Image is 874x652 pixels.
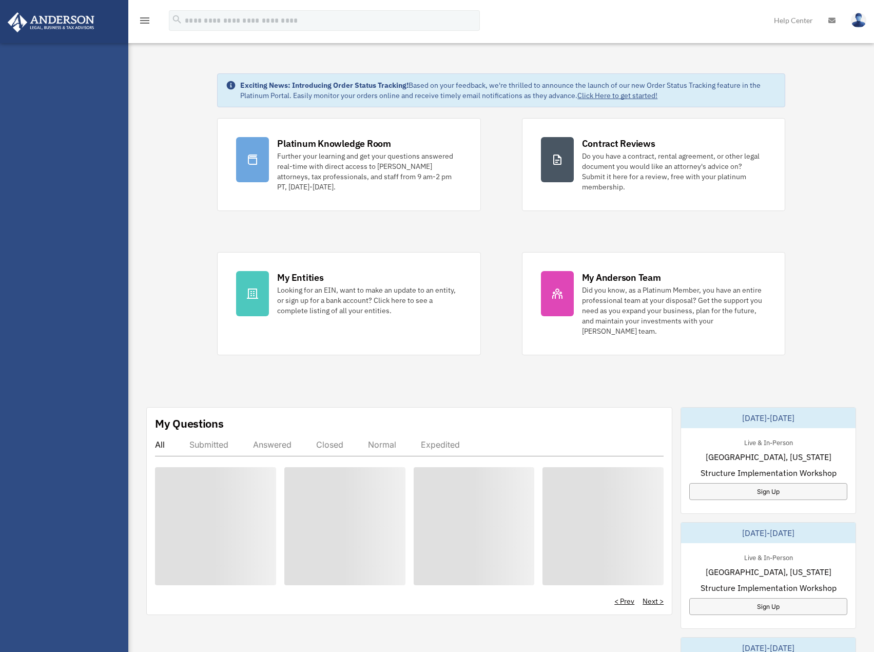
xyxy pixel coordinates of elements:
[681,408,856,428] div: [DATE]-[DATE]
[155,416,224,431] div: My Questions
[689,598,847,615] a: Sign Up
[240,80,776,101] div: Based on your feedback, we're thrilled to announce the launch of our new Order Status Tracking fe...
[277,285,461,316] div: Looking for an EIN, want to make an update to an entity, or sign up for a bank account? Click her...
[139,18,151,27] a: menu
[240,81,409,90] strong: Exciting News: Introducing Order Status Tracking!
[217,118,480,211] a: Platinum Knowledge Room Further your learning and get your questions answered real-time with dire...
[171,14,183,25] i: search
[736,436,801,447] div: Live & In-Person
[217,252,480,355] a: My Entities Looking for an EIN, want to make an update to an entity, or sign up for a bank accoun...
[736,551,801,562] div: Live & In-Person
[582,285,766,336] div: Did you know, as a Platinum Member, you have an entire professional team at your disposal? Get th...
[851,13,866,28] img: User Pic
[689,483,847,500] a: Sign Up
[368,439,396,450] div: Normal
[706,451,831,463] span: [GEOGRAPHIC_DATA], [US_STATE]
[277,137,391,150] div: Platinum Knowledge Room
[577,91,657,100] a: Click Here to get started!
[421,439,460,450] div: Expedited
[522,252,785,355] a: My Anderson Team Did you know, as a Platinum Member, you have an entire professional team at your...
[681,523,856,543] div: [DATE]-[DATE]
[643,596,664,606] a: Next >
[139,14,151,27] i: menu
[277,271,323,284] div: My Entities
[701,467,837,479] span: Structure Implementation Workshop
[701,582,837,594] span: Structure Implementation Workshop
[277,151,461,192] div: Further your learning and get your questions answered real-time with direct access to [PERSON_NAM...
[582,151,766,192] div: Do you have a contract, rental agreement, or other legal document you would like an attorney's ad...
[582,271,661,284] div: My Anderson Team
[316,439,343,450] div: Closed
[706,566,831,578] span: [GEOGRAPHIC_DATA], [US_STATE]
[5,12,98,32] img: Anderson Advisors Platinum Portal
[582,137,655,150] div: Contract Reviews
[522,118,785,211] a: Contract Reviews Do you have a contract, rental agreement, or other legal document you would like...
[155,439,165,450] div: All
[253,439,292,450] div: Answered
[614,596,634,606] a: < Prev
[189,439,228,450] div: Submitted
